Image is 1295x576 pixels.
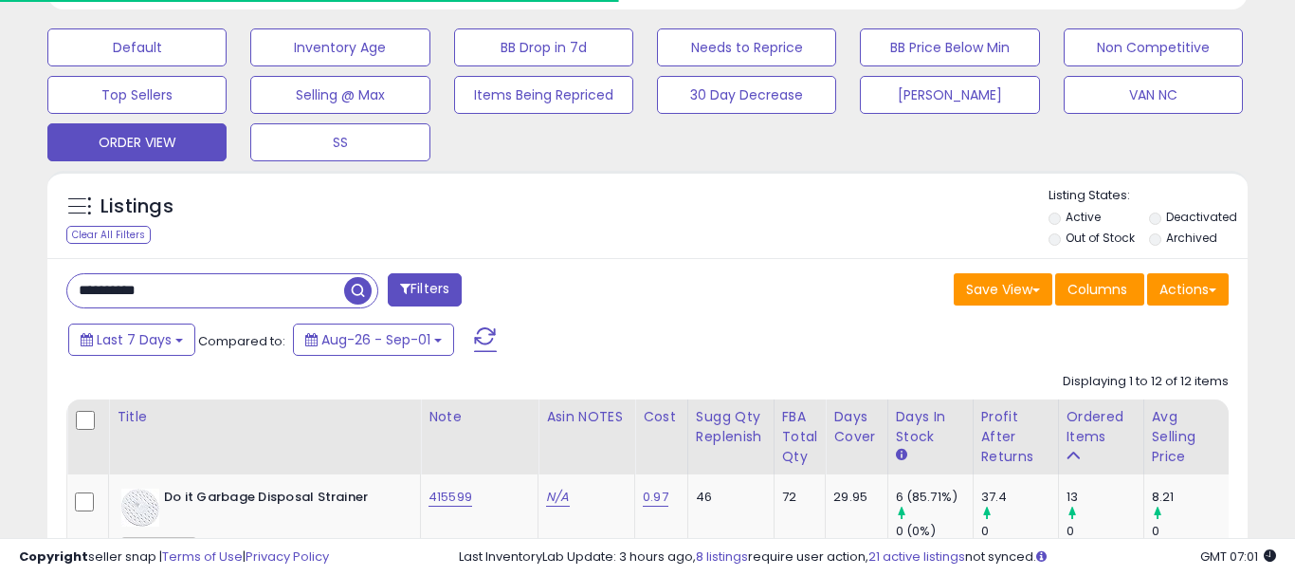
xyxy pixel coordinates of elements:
[896,407,965,447] div: Days In Stock
[164,489,394,511] b: Do it Garbage Disposal Strainer
[1152,489,1229,506] div: 8.21
[388,273,462,307] button: Filters
[696,489,759,506] div: 46
[1067,407,1136,447] div: Ordered Items
[643,407,680,427] div: Cost
[546,407,627,427] div: Asin NOTES
[198,332,285,350] span: Compared to:
[981,489,1058,506] div: 37.4
[117,407,412,427] div: Title
[1066,209,1101,225] label: Active
[459,548,1276,567] div: Last InventoryLab Update: 3 hours ago, require user action, not synced.
[47,76,227,114] button: Top Sellers
[1055,273,1144,306] button: Columns
[833,407,879,447] div: Days Cover
[657,28,836,66] button: Needs to Reprice
[162,548,243,566] a: Terms of Use
[696,548,748,566] a: 8 listings
[1067,280,1127,299] span: Columns
[321,330,430,349] span: Aug-26 - Sep-01
[429,407,530,427] div: Note
[68,324,195,356] button: Last 7 Days
[293,324,454,356] button: Aug-26 - Sep-01
[47,123,227,161] button: ORDER VIEW
[546,488,569,507] a: N/A
[643,488,668,507] a: 0.97
[860,28,1039,66] button: BB Price Below Min
[121,489,159,527] img: 31b6LQTO1OL._SL40_.jpg
[100,194,173,220] h5: Listings
[1064,28,1243,66] button: Non Competitive
[47,28,227,66] button: Default
[538,399,635,474] th: CSV column name: cust_attr_1_ Asin NOTES
[250,28,429,66] button: Inventory Age
[1166,209,1237,225] label: Deactivated
[954,273,1052,306] button: Save View
[657,76,836,114] button: 30 Day Decrease
[833,489,872,506] div: 29.95
[1066,230,1135,246] label: Out of Stock
[696,407,766,447] div: Sugg Qty Replenish
[250,123,429,161] button: SS
[19,548,88,566] strong: Copyright
[1049,187,1248,205] p: Listing States:
[454,76,633,114] button: Items Being Repriced
[981,407,1050,467] div: Profit After Returns
[250,76,429,114] button: Selling @ Max
[868,548,965,566] a: 21 active listings
[454,28,633,66] button: BB Drop in 7d
[1064,76,1243,114] button: VAN NC
[1152,407,1221,467] div: Avg Selling Price
[1166,230,1217,246] label: Archived
[896,447,907,464] small: Days In Stock.
[97,330,172,349] span: Last 7 Days
[1067,489,1143,506] div: 13
[429,488,472,507] a: 415599
[782,407,818,467] div: FBA Total Qty
[246,548,329,566] a: Privacy Policy
[1063,373,1229,391] div: Displaying 1 to 12 of 12 items
[782,489,812,506] div: 72
[896,489,973,506] div: 6 (85.71%)
[860,76,1039,114] button: [PERSON_NAME]
[66,226,151,244] div: Clear All Filters
[19,548,329,567] div: seller snap | |
[1147,273,1229,306] button: Actions
[687,399,774,474] th: Please note that this number is a calculation based on your required days of coverage and your ve...
[1200,548,1276,566] span: 2025-09-9 07:01 GMT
